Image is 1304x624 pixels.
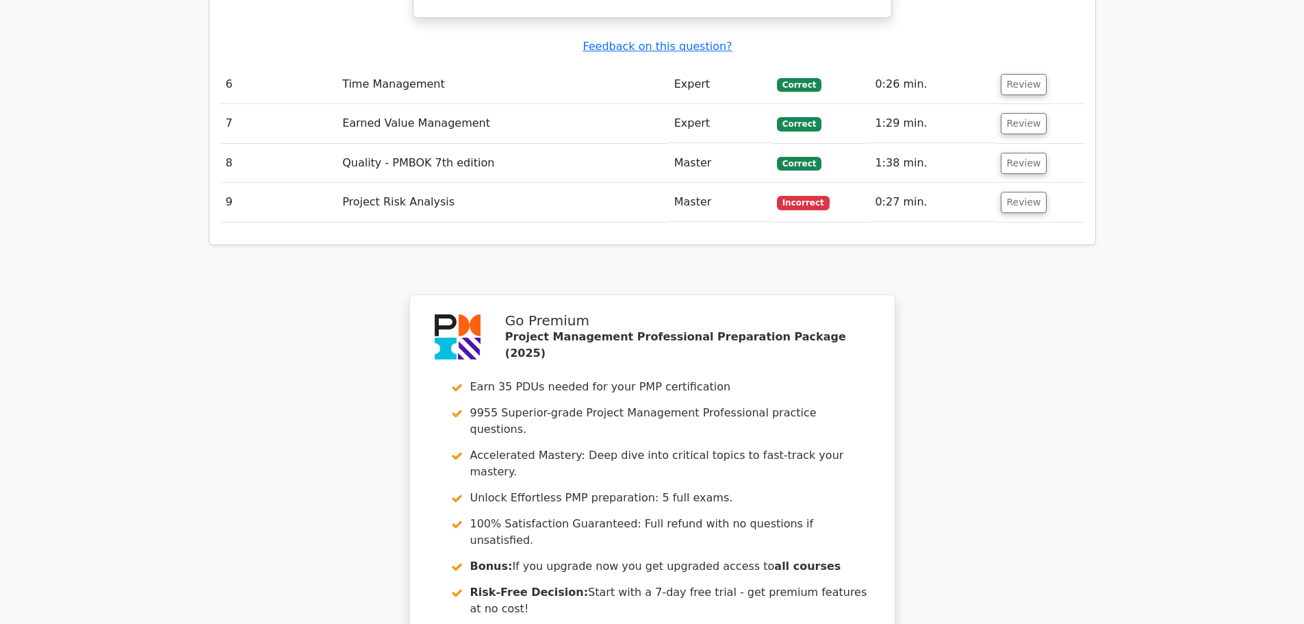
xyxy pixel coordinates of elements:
[1001,192,1047,213] button: Review
[337,65,669,104] td: Time Management
[337,144,669,183] td: Quality - PMBOK 7th edition
[869,104,995,143] td: 1:29 min.
[669,183,771,222] td: Master
[220,144,337,183] td: 8
[669,144,771,183] td: Master
[220,65,337,104] td: 6
[869,65,995,104] td: 0:26 min.
[777,78,821,92] span: Correct
[337,183,669,222] td: Project Risk Analysis
[669,104,771,143] td: Expert
[220,183,337,222] td: 9
[777,157,821,171] span: Correct
[583,40,732,53] a: Feedback on this question?
[1001,74,1047,95] button: Review
[1001,153,1047,174] button: Review
[337,104,669,143] td: Earned Value Management
[777,117,821,131] span: Correct
[220,104,337,143] td: 7
[1001,113,1047,134] button: Review
[777,196,830,210] span: Incorrect
[869,144,995,183] td: 1:38 min.
[869,183,995,222] td: 0:27 min.
[669,65,771,104] td: Expert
